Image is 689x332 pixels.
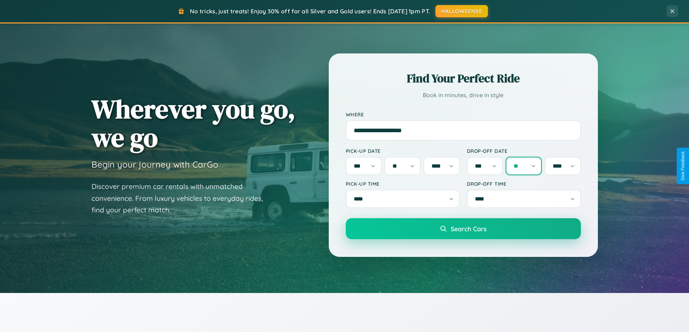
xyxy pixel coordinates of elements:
label: Where [346,111,581,117]
h3: Begin your journey with CarGo [92,159,218,170]
p: Discover premium car rentals with unmatched convenience. From luxury vehicles to everyday rides, ... [92,181,272,216]
button: HALLOWEEN30 [435,5,488,17]
label: Drop-off Time [467,181,581,187]
p: Book in minutes, drive in style [346,90,581,100]
div: Give Feedback [680,151,685,181]
button: Search Cars [346,218,581,239]
label: Pick-up Date [346,148,460,154]
h2: Find Your Perfect Ride [346,70,581,86]
h1: Wherever you go, we go [92,95,295,152]
label: Drop-off Date [467,148,581,154]
span: No tricks, just treats! Enjoy 30% off for all Silver and Gold users! Ends [DATE] 1pm PT. [190,8,430,15]
label: Pick-up Time [346,181,460,187]
span: Search Cars [451,225,486,233]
